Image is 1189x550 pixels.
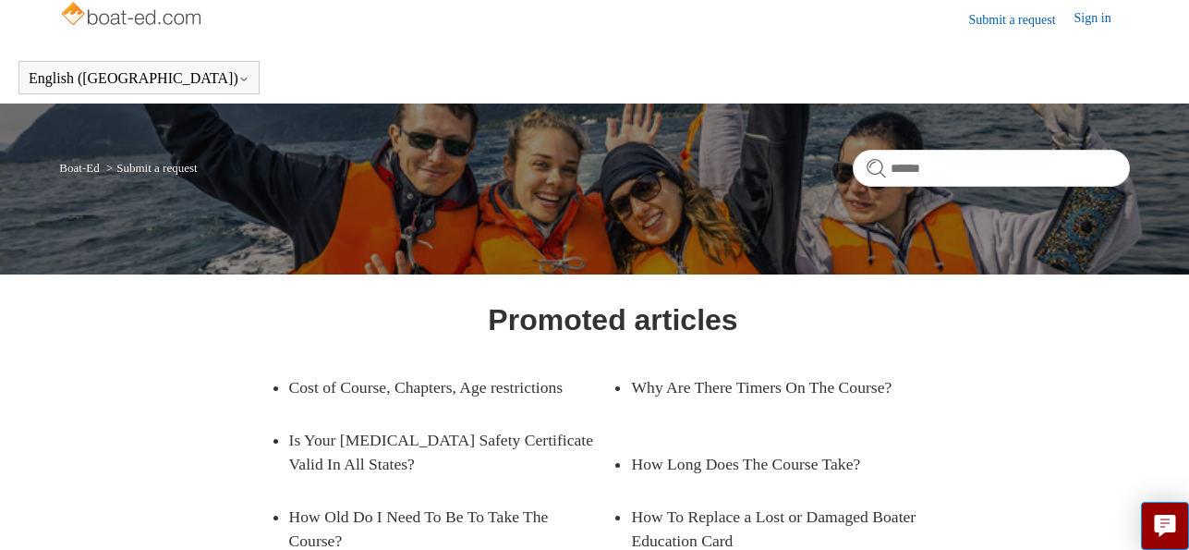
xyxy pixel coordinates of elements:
[59,161,103,175] li: Boat-Ed
[289,414,613,491] a: Is Your [MEDICAL_DATA] Safety Certificate Valid In All States?
[488,298,737,342] h1: Promoted articles
[968,10,1074,30] a: Submit a request
[289,361,586,413] a: Cost of Course, Chapters, Age restrictions
[103,161,198,175] li: Submit a request
[59,161,99,175] a: Boat-Ed
[1074,8,1130,31] a: Sign in
[29,70,249,87] button: English ([GEOGRAPHIC_DATA])
[631,361,928,413] a: Why Are There Timers On The Course?
[631,438,928,490] a: How Long Does The Course Take?
[1141,502,1189,550] button: Live chat
[853,150,1130,187] input: Search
